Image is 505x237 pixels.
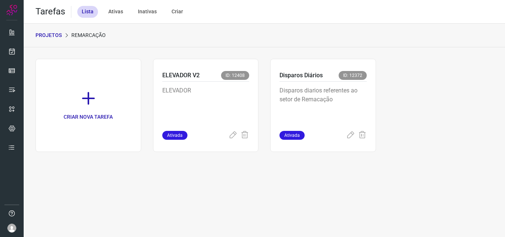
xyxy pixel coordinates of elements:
span: Ativada [279,131,305,140]
img: avatar-user-boy.jpg [7,224,16,233]
span: ID: 12372 [339,71,367,80]
p: Remarcação [71,31,106,39]
div: Lista [77,6,98,18]
p: PROJETOS [35,31,62,39]
p: Disparos Diários [279,71,323,80]
span: Ativada [162,131,187,140]
div: Inativas [133,6,161,18]
div: Ativas [104,6,128,18]
h2: Tarefas [35,6,65,17]
a: CRIAR NOVA TAREFA [35,59,141,152]
p: CRIAR NOVA TAREFA [64,113,113,121]
p: ELEVADOR V2 [162,71,200,80]
p: ELEVADOR [162,86,250,123]
div: Criar [167,6,187,18]
span: ID: 12408 [221,71,249,80]
img: Logo [6,4,17,16]
p: Disparos diarios referentes ao setor de Remacação [279,86,367,123]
